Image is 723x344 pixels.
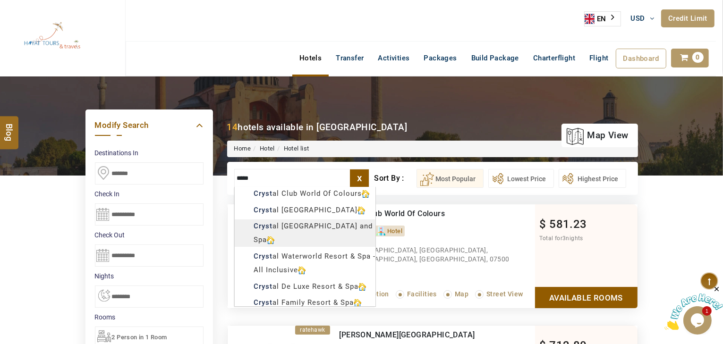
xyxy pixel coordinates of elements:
div: Crystal Paraiso Verde Resort and Spa [340,330,496,340]
img: hotelicon.PNG [298,267,306,274]
b: Cryst [254,282,272,291]
span: 2 Person in 1 Room [112,334,167,341]
span: $ [540,218,546,231]
div: al Family Resort & Spa [235,296,375,310]
span: Charterflight [533,54,575,62]
a: EN [585,12,621,26]
a: Hotel [260,145,275,152]
a: Charterflight [526,49,582,67]
button: Lowest Price [488,169,554,188]
span: Facilities [407,290,437,298]
img: hotelicon.PNG [358,283,366,291]
span: 0 [692,52,704,63]
a: Flight [582,49,615,67]
a: Activities [371,49,417,67]
b: Cryst [254,298,272,307]
a: Hotels [292,49,329,67]
a: 0 [671,49,709,67]
img: hotelicon.PNG [267,236,274,244]
a: map view [566,125,628,146]
div: hotels available in [GEOGRAPHIC_DATA] [227,121,408,134]
iframe: chat widget [664,285,723,330]
label: Check Out [95,230,204,240]
span: Total for nights [540,235,583,242]
img: hotelicon.PNG [362,190,369,198]
b: 14 [227,122,238,133]
a: Home [234,145,251,152]
span: Map [455,290,468,298]
div: al Waterworld Resort & Spa - All Inclusive [235,250,375,277]
div: Sort By : [374,169,416,188]
label: Check In [95,189,204,199]
a: Crystal Club World Of Colours [340,209,445,218]
div: al De Luxe Resort & Spa [235,280,375,294]
div: ratehawk [295,326,330,335]
img: noimage.jpg [228,204,330,308]
a: Packages [417,49,464,67]
a: Credit Limit [661,9,714,27]
a: Transfer [329,49,371,67]
div: al [GEOGRAPHIC_DATA] and Spa [235,219,375,247]
li: Hotel list [275,144,309,153]
b: Cryst [254,222,272,230]
a: Build Package [464,49,526,67]
label: x [350,169,369,187]
b: Cryst [254,252,272,260]
div: Crystal Club World Of Colours [340,209,496,218]
div: al Club World Of Colours [235,187,375,201]
div: al [GEOGRAPHIC_DATA] [235,203,375,217]
label: Destinations In [95,148,204,158]
button: Most Popular [417,169,484,188]
a: Modify Search [95,119,204,132]
span: [GEOGRAPHIC_DATA], [GEOGRAPHIC_DATA], [GEOGRAPHIC_DATA], [GEOGRAPHIC_DATA], 07500 [349,246,510,263]
span: USD [631,14,645,23]
aside: Language selected: English [584,11,621,26]
span: 3 [562,235,566,242]
label: nights [95,271,204,281]
span: Street View [486,290,523,298]
span: Blog [3,124,16,132]
span: Flight [589,54,608,62]
button: Highest Price [559,169,626,188]
a: [PERSON_NAME][GEOGRAPHIC_DATA] [340,330,475,339]
img: hotelicon.PNG [357,207,365,214]
b: Cryst [254,206,272,214]
span: 581.23 [549,218,587,231]
img: The Royal Line Holidays [7,4,97,68]
span: Hotel [387,227,402,235]
label: Rooms [95,312,204,322]
img: hotelicon.PNG [354,299,361,307]
a: Show Rooms [535,287,638,308]
span: Dashboard [623,54,659,63]
b: Cryst [254,189,272,198]
div: Language [584,11,621,26]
